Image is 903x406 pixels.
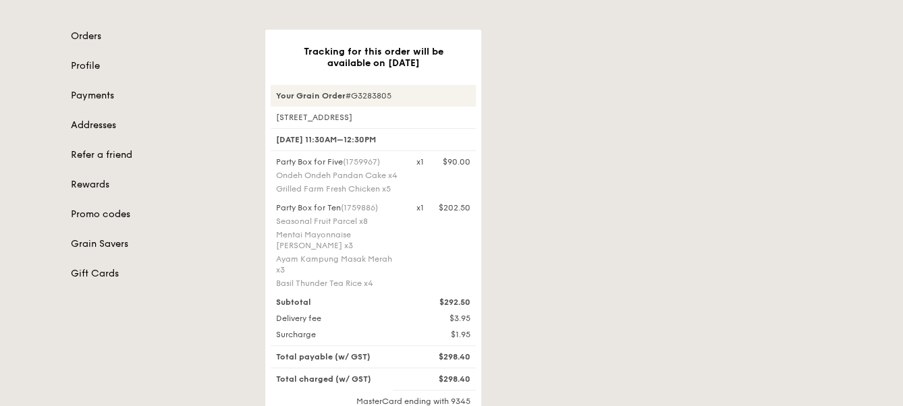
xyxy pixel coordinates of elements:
a: Refer a friend [71,148,249,162]
div: Ayam Kampung Masak Merah x3 [276,254,400,275]
h3: Tracking for this order will be available on [DATE] [287,46,460,69]
a: Addresses [71,119,249,132]
div: Grilled Farm Fresh Chicken x5 [276,183,400,194]
div: Ondeh Ondeh Pandan Cake x4 [276,170,400,181]
a: Promo codes [71,208,249,221]
a: Payments [71,89,249,103]
div: [STREET_ADDRESS] [271,112,476,123]
div: Party Box for Ten [276,202,400,213]
span: (1759967) [343,157,380,167]
a: Grain Savers [71,237,249,251]
div: $292.50 [408,297,478,308]
div: $3.95 [408,313,478,324]
span: Total payable (w/ GST) [276,352,371,361]
strong: Your Grain Order [276,91,346,100]
div: Surcharge [268,329,408,340]
div: $90.00 [443,156,470,167]
div: $298.40 [408,374,478,384]
div: $202.50 [439,202,470,213]
div: $298.40 [408,351,478,362]
a: Gift Cards [71,267,249,281]
div: Mentai Mayonnaise [PERSON_NAME] x3 [276,229,400,251]
div: Seasonal Fruit Parcel x8 [276,216,400,227]
div: [DATE] 11:30AM–12:30PM [271,128,476,151]
a: Rewards [71,178,249,192]
div: Subtotal [268,297,408,308]
div: #G3283805 [271,85,476,107]
div: Total charged (w/ GST) [268,374,408,384]
div: Basil Thunder Tea Rice x4 [276,278,400,289]
span: (1759886) [341,203,378,212]
a: Orders [71,30,249,43]
div: Delivery fee [268,313,408,324]
a: Profile [71,59,249,73]
div: x1 [416,156,424,167]
div: $1.95 [408,329,478,340]
div: Party Box for Five [276,156,400,167]
div: x1 [416,202,424,213]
